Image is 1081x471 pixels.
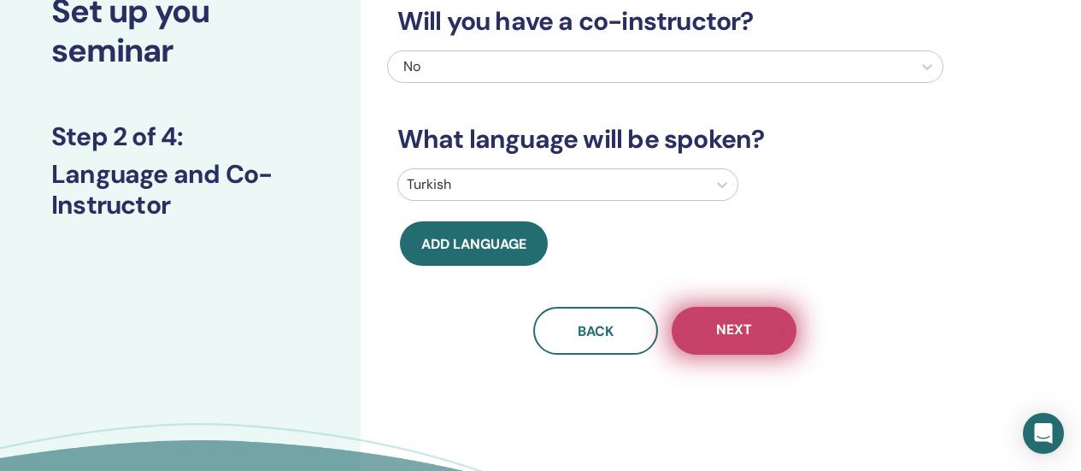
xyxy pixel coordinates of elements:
span: No [403,57,420,75]
span: Back [578,322,614,340]
h3: Language and Co-Instructor [51,159,309,221]
h3: Step 2 of 4 : [51,121,309,152]
button: Add language [400,221,548,266]
h3: What language will be spoken? [387,124,943,155]
button: Back [533,307,658,355]
h3: Will you have a co-instructor? [387,6,943,37]
span: Next [716,321,752,342]
div: Open Intercom Messenger [1023,413,1064,454]
span: Add language [421,235,526,253]
button: Next [672,307,796,355]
